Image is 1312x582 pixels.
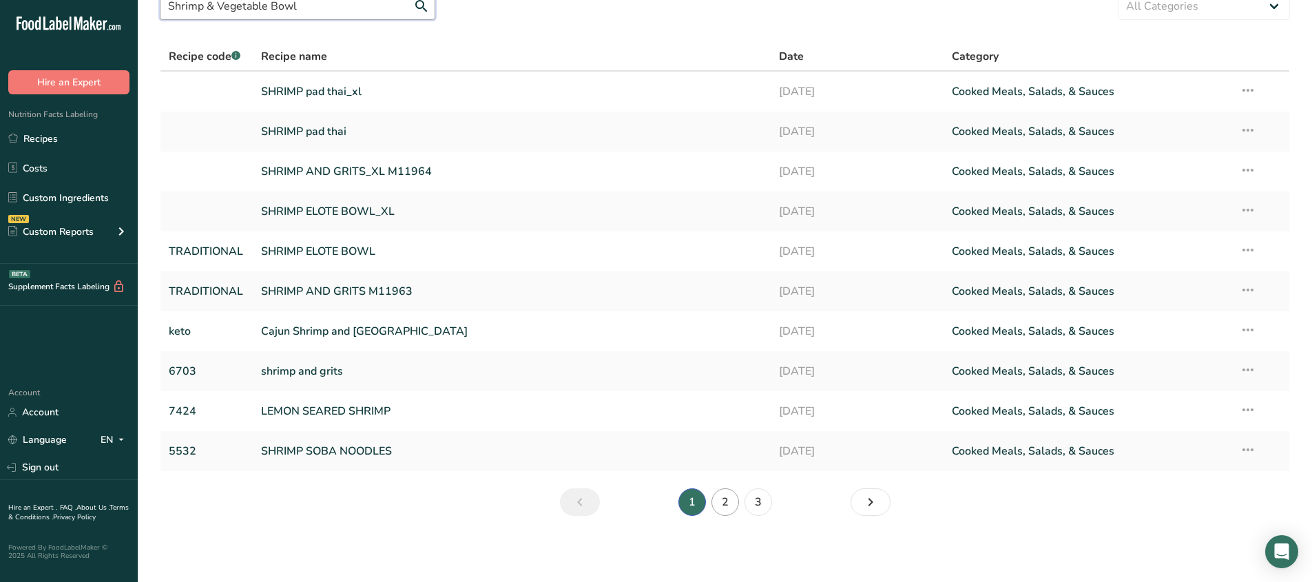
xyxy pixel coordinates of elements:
div: Open Intercom Messenger [1265,535,1298,568]
a: [DATE] [779,357,935,386]
a: Page 3. [744,488,772,516]
a: SHRIMP AND GRITS_XL M11964 [261,157,763,186]
a: keto [169,317,244,346]
a: 5532 [169,437,244,466]
div: EN [101,432,129,448]
a: TRADITIONAL [169,277,244,306]
a: [DATE] [779,117,935,146]
a: SHRIMP SOBA NOODLES [261,437,763,466]
a: SHRIMP ELOTE BOWL_XL [261,197,763,226]
a: [DATE] [779,277,935,306]
span: Date [779,48,804,65]
a: Previous page [560,488,600,516]
a: LEMON SEARED SHRIMP [261,397,763,426]
a: [DATE] [779,397,935,426]
a: Cooked Meals, Salads, & Sauces [952,277,1223,306]
a: 7424 [169,397,244,426]
a: [DATE] [779,237,935,266]
a: SHRIMP AND GRITS M11963 [261,277,763,306]
button: Hire an Expert [8,70,129,94]
a: Cooked Meals, Salads, & Sauces [952,397,1223,426]
span: Recipe code [169,49,240,64]
a: SHRIMP ELOTE BOWL [261,237,763,266]
a: 6703 [169,357,244,386]
a: Page 2. [711,488,739,516]
a: About Us . [76,503,110,512]
a: [DATE] [779,197,935,226]
a: SHRIMP pad thai_xl [261,77,763,106]
a: shrimp and grits [261,357,763,386]
div: NEW [8,215,29,223]
a: Cooked Meals, Salads, & Sauces [952,317,1223,346]
a: Cooked Meals, Salads, & Sauces [952,437,1223,466]
a: Cooked Meals, Salads, & Sauces [952,357,1223,386]
div: Custom Reports [8,225,94,239]
a: Next page [851,488,891,516]
a: [DATE] [779,157,935,186]
a: Hire an Expert . [8,503,57,512]
a: Terms & Conditions . [8,503,129,522]
a: Cajun Shrimp and [GEOGRAPHIC_DATA] [261,317,763,346]
a: Privacy Policy [53,512,96,522]
a: [DATE] [779,317,935,346]
a: Cooked Meals, Salads, & Sauces [952,117,1223,146]
a: Cooked Meals, Salads, & Sauces [952,237,1223,266]
a: Language [8,428,67,452]
span: Category [952,48,999,65]
a: Cooked Meals, Salads, & Sauces [952,197,1223,226]
a: Cooked Meals, Salads, & Sauces [952,77,1223,106]
a: FAQ . [60,503,76,512]
a: SHRIMP pad thai [261,117,763,146]
span: Recipe name [261,48,327,65]
a: [DATE] [779,77,935,106]
div: Powered By FoodLabelMaker © 2025 All Rights Reserved [8,543,129,560]
a: [DATE] [779,437,935,466]
div: BETA [9,270,30,278]
a: TRADITIONAL [169,237,244,266]
a: Cooked Meals, Salads, & Sauces [952,157,1223,186]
